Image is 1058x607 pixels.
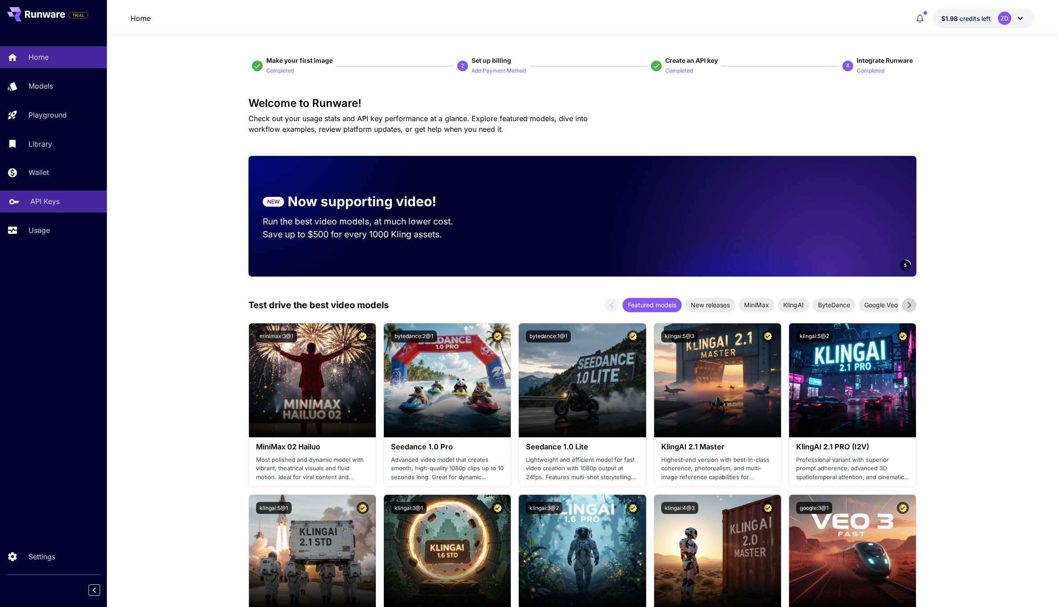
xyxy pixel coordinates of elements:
button: klingai:4@3 [661,502,698,514]
p: Playground [28,110,67,120]
button: klingai:5@1 [256,502,292,514]
img: alt [249,323,376,437]
p: 4 [846,62,849,70]
button: Add Payment Method [472,65,526,76]
p: Save up to $500 for every 1000 Kling assets. [263,228,470,241]
nav: breadcrumb [130,13,151,24]
div: Collapse sidebar [95,582,107,598]
p: Run the best video models, at much lower cost. [263,215,470,228]
p: Now supporting video! [288,191,436,212]
span: Create an API key [665,57,718,64]
button: Certified Model – Vetted for best performance and includes a commercial license. [627,330,639,342]
p: Lightweight and efficient model for fast video creation with 1080p output at 24fps. Features mult... [526,456,639,482]
div: MiniMax [739,298,774,312]
div: $1.9843 [941,14,991,23]
p: API Keys [30,196,60,207]
a: Home [130,13,151,24]
button: Collapse sidebar [89,584,100,596]
button: $1.9843ZD [932,8,1034,29]
span: MiniMax [739,300,774,310]
span: Featured models [623,300,682,310]
span: 5 [904,262,907,269]
button: bytedance:2@1 [391,330,437,342]
div: New releases [685,298,735,312]
button: Completed [665,65,693,76]
p: NEW [267,198,280,206]
div: Google Veo [859,298,903,312]
p: Models [28,81,53,91]
button: klingai:3@2 [526,502,562,514]
h3: Welcome to Runware! [248,97,916,110]
p: Usage [28,225,50,236]
button: Certified Model – Vetted for best performance and includes a commercial license. [762,502,774,514]
h3: Seedance 1.0 Pro [391,443,504,451]
p: Completed [266,67,294,75]
img: alt [384,323,511,437]
button: Completed [857,65,884,76]
img: alt [654,323,781,437]
p: Settings [28,551,55,562]
button: minimax:3@1 [256,330,297,342]
span: ByteDance [813,300,855,310]
p: Test drive the best video models [248,298,389,312]
h3: MiniMax 02 Hailuo [256,443,369,451]
span: Set up billing [472,57,511,64]
button: Completed [266,65,294,76]
img: alt [519,323,646,437]
p: Highest-end version with best-in-class coherence, photorealism, and multi-image reference capabil... [661,456,774,482]
span: Integrate Runware [857,57,913,64]
button: klingai:5@2 [796,330,833,342]
h3: KlingAI 2.1 Master [661,443,774,451]
img: alt [789,323,916,437]
span: Google Veo [859,300,903,310]
button: Certified Model – Vetted for best performance and includes a commercial license. [627,502,639,514]
div: KlingAI [778,298,809,312]
p: Add Payment Method [472,67,526,75]
p: Wallet [28,167,49,178]
p: Completed [665,67,693,75]
p: Home [28,52,49,62]
button: Certified Model – Vetted for best performance and includes a commercial license. [897,502,909,514]
p: Completed [857,67,884,75]
div: Featured models [623,298,682,312]
p: Professional variant with superior prompt adherence, advanced 3D spatiotemporal attention, and ci... [796,456,909,482]
button: klingai:5@3 [661,330,698,342]
button: Certified Model – Vetted for best performance and includes a commercial license. [492,502,504,514]
div: ZD [998,12,1011,25]
span: KlingAI [778,300,809,310]
button: klingai:3@1 [391,502,427,514]
button: Certified Model – Vetted for best performance and includes a commercial license. [762,330,774,342]
span: TRIAL [69,12,88,19]
button: Certified Model – Vetted for best performance and includes a commercial license. [357,330,369,342]
h3: Seedance 1.0 Lite [526,443,639,451]
h3: KlingAI 2.1 PRO (I2V) [796,443,909,451]
span: credits left [960,15,991,22]
p: 2 [461,62,464,70]
p: Most polished and dynamic model with vibrant, theatrical visuals and fluid motion. Ideal for vira... [256,456,369,482]
p: Advanced video model that creates smooth, high-quality 1080p clips up to 10 seconds long. Great f... [391,456,504,482]
span: Make your first image [266,57,333,64]
p: Library [28,139,52,149]
span: Add your payment card to enable full platform functionality. [69,10,88,20]
button: bytedance:1@1 [526,330,571,342]
span: New releases [685,300,735,310]
button: Certified Model – Vetted for best performance and includes a commercial license. [492,330,504,342]
span: $1.98 [941,15,960,22]
button: Certified Model – Vetted for best performance and includes a commercial license. [897,330,909,342]
div: ByteDance [813,298,855,312]
span: Check out your usage stats and API key performance at a glance. Explore featured models, dive int... [248,114,588,134]
button: Certified Model – Vetted for best performance and includes a commercial license. [357,502,369,514]
button: google:3@1 [796,502,832,514]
